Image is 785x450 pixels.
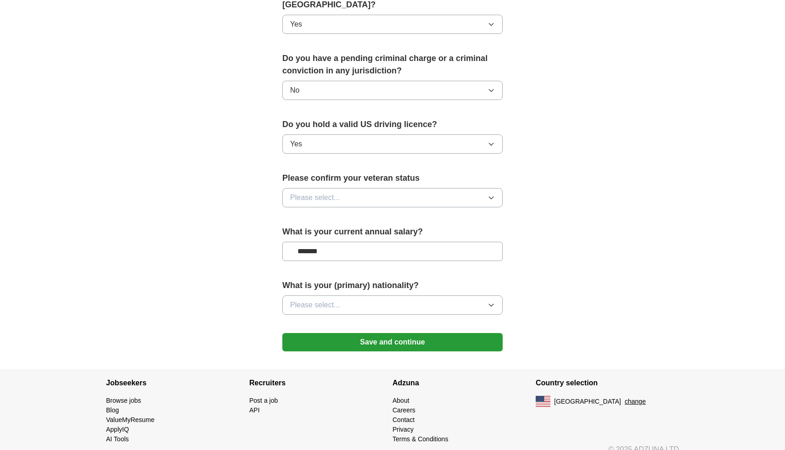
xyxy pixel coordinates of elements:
[536,370,679,396] h4: Country selection
[106,406,119,414] a: Blog
[282,295,503,315] button: Please select...
[282,172,503,184] label: Please confirm your veteran status
[290,19,302,30] span: Yes
[282,188,503,207] button: Please select...
[282,118,503,131] label: Do you hold a valid US driving licence?
[290,300,340,311] span: Please select...
[106,397,141,404] a: Browse jobs
[282,226,503,238] label: What is your current annual salary?
[282,15,503,34] button: Yes
[249,397,278,404] a: Post a job
[290,139,302,150] span: Yes
[282,81,503,100] button: No
[290,85,299,96] span: No
[536,396,550,407] img: US flag
[392,397,409,404] a: About
[392,416,415,423] a: Contact
[106,435,129,443] a: AI Tools
[392,406,415,414] a: Careers
[625,397,646,406] button: change
[106,426,129,433] a: ApplyIQ
[282,134,503,154] button: Yes
[282,279,503,292] label: What is your (primary) nationality?
[290,192,340,203] span: Please select...
[282,333,503,351] button: Save and continue
[106,416,155,423] a: ValueMyResume
[392,426,414,433] a: Privacy
[282,52,503,77] label: Do you have a pending criminal charge or a criminal conviction in any jurisdiction?
[249,406,260,414] a: API
[392,435,448,443] a: Terms & Conditions
[554,397,621,406] span: [GEOGRAPHIC_DATA]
